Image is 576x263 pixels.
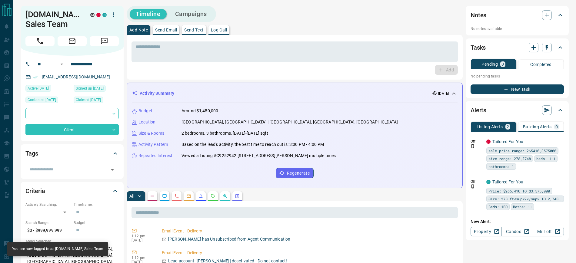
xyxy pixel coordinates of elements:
p: 2 bedrooms, 3 bathrooms, [DATE]-[DATE] sqft [181,130,268,136]
div: You are now logged in as [DOMAIN_NAME] Sales Team [12,244,103,254]
div: Tue Nov 05 2024 [25,97,71,105]
span: Message [90,36,119,46]
p: Email Event - Delivery [162,250,455,256]
svg: Emails [186,194,191,199]
p: Activity Pattern [138,141,168,148]
p: 2 [507,125,509,129]
p: Off [471,139,483,144]
svg: Push Notification Only [471,144,475,148]
a: [EMAIL_ADDRESS][DOMAIN_NAME] [42,74,110,79]
button: Open [108,166,117,174]
button: Timeline [130,9,167,19]
p: Based on the lead's activity, the best time to reach out is: 3:00 PM - 4:00 PM [181,141,324,148]
p: Repeated Interest [138,153,172,159]
p: Size & Rooms [138,130,165,136]
span: Active [DATE] [28,85,49,91]
p: 1:12 pm [132,234,153,238]
p: Location [138,119,155,125]
p: Budget: [74,220,119,225]
div: condos.ca [486,180,491,184]
p: Completed [530,62,552,67]
h1: [DOMAIN_NAME] Sales Team [25,10,81,29]
div: Notes [471,8,564,22]
p: [PERSON_NAME] has Unsubscribed from Agent Communication [168,236,290,242]
div: Activity Summary[DATE] [132,88,458,99]
p: No notes available [471,26,564,31]
span: Price: $265,410 TO $3,575,000 [488,188,550,194]
div: property.ca [486,140,491,144]
p: All [129,194,134,198]
div: Tasks [471,40,564,55]
span: beds: 1-1 [536,156,555,162]
div: Client [25,124,119,135]
p: Actively Searching: [25,202,71,207]
span: Size: 278 ft<sup>2</sup> TO 2,748 ft<sup>2</sup> [488,196,562,202]
p: Areas Searched: [25,238,119,244]
a: Tailored For You [492,139,523,144]
svg: Opportunities [223,194,228,199]
h2: Alerts [471,105,486,115]
a: Tailored For You [492,179,523,184]
h2: Tags [25,149,38,158]
p: 0 [501,62,504,66]
p: [DATE] [438,91,449,96]
p: 1:12 pm [132,256,153,260]
p: Send Email [155,28,177,32]
h2: Notes [471,10,486,20]
span: Beds: 1BD [488,204,508,210]
button: Open [58,61,65,68]
svg: Listing Alerts [198,194,203,199]
div: Tags [25,146,119,161]
p: [DATE] [132,238,153,242]
span: size range: 278,2748 [488,156,531,162]
p: Pending [481,62,498,66]
button: Campaigns [169,9,213,19]
div: Tue Mar 11 2025 [25,85,71,94]
span: sale price range: 265410,3575000 [488,148,556,154]
p: Send Text [184,28,204,32]
p: [GEOGRAPHIC_DATA], [GEOGRAPHIC_DATA] | [GEOGRAPHIC_DATA], [GEOGRAPHIC_DATA], [GEOGRAPHIC_DATA] [181,119,398,125]
div: property.ca [96,13,101,17]
span: Signed up [DATE] [76,85,104,91]
span: Baths: 1+ [513,204,532,210]
p: Search Range: [25,220,71,225]
h2: Criteria [25,186,45,196]
svg: Agent Actions [235,194,240,199]
p: New Alert: [471,219,564,225]
p: Off [471,179,483,184]
p: $0 - $999,999,999 [25,225,71,235]
p: Building Alerts [523,125,552,129]
p: Listing Alerts [477,125,503,129]
a: Mr.Loft [533,227,564,236]
p: No pending tasks [471,72,564,81]
p: Activity Summary [140,90,174,97]
svg: Notes [150,194,155,199]
div: Tue Jun 02 2020 [74,85,119,94]
svg: Email Verified [33,75,38,79]
a: Property [471,227,502,236]
div: mrloft.ca [90,13,95,17]
h2: Tasks [471,43,486,52]
p: Add Note [129,28,148,32]
p: Viewed a Listing #C9252942 [STREET_ADDRESS][PERSON_NAME] multiple times [181,153,336,159]
svg: Calls [174,194,179,199]
svg: Lead Browsing Activity [162,194,167,199]
p: Timeframe: [74,202,119,207]
div: Alerts [471,103,564,117]
svg: Requests [211,194,215,199]
span: Contacted [DATE] [28,97,56,103]
button: Regenerate [276,168,314,178]
p: Log Call [211,28,227,32]
svg: Push Notification Only [471,184,475,189]
button: New Task [471,84,564,94]
div: Fri Mar 07 2025 [74,97,119,105]
span: bathrooms: 1 [488,163,514,169]
span: Email [58,36,87,46]
p: Budget [138,108,152,114]
p: 0 [555,125,558,129]
p: Email Event - Delivery [162,228,455,234]
span: Claimed [DATE] [76,97,101,103]
div: Criteria [25,184,119,198]
div: condos.ca [102,13,107,17]
p: Around $1,450,000 [181,108,218,114]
